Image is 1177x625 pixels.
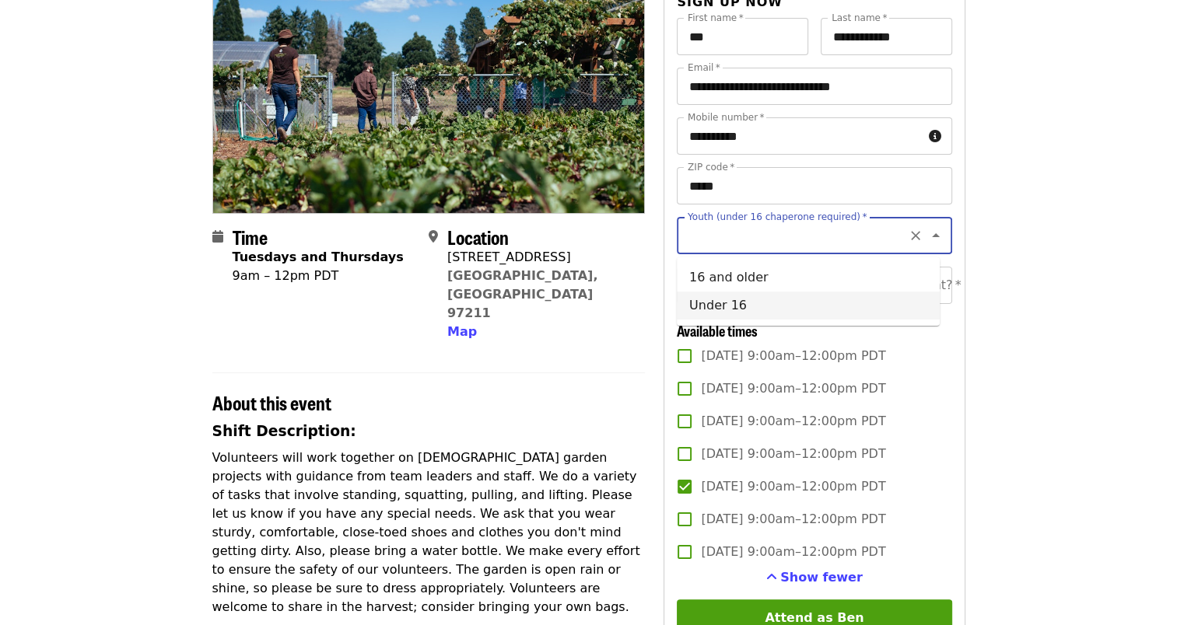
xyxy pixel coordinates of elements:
[212,423,356,439] strong: Shift Description:
[677,167,951,204] input: ZIP code
[688,162,734,172] label: ZIP code
[701,445,885,463] span: [DATE] 9:00am–12:00pm PDT
[447,248,632,267] div: [STREET_ADDRESS]
[447,268,598,320] a: [GEOGRAPHIC_DATA], [GEOGRAPHIC_DATA] 97211
[677,292,940,319] li: Under 16
[905,225,927,246] button: Clear
[688,63,720,72] label: Email
[701,379,885,398] span: [DATE] 9:00am–12:00pm PDT
[212,449,646,616] p: Volunteers will work together on [DEMOGRAPHIC_DATA] garden projects with guidance from team leade...
[212,389,331,416] span: About this event
[701,477,885,496] span: [DATE] 9:00am–12:00pm PDT
[925,225,947,246] button: Close
[233,250,404,264] strong: Tuesdays and Thursdays
[447,323,477,341] button: Map
[677,68,951,105] input: Email
[701,510,885,529] span: [DATE] 9:00am–12:00pm PDT
[929,129,941,144] i: circle-info icon
[701,412,885,431] span: [DATE] 9:00am–12:00pm PDT
[701,543,885,561] span: [DATE] 9:00am–12:00pm PDT
[677,320,758,340] span: Available times
[688,212,867,222] label: Youth (under 16 chaperone required)
[688,13,744,23] label: First name
[429,229,438,244] i: map-marker-alt icon
[447,324,477,339] span: Map
[821,18,952,55] input: Last name
[212,229,223,244] i: calendar icon
[447,223,509,250] span: Location
[233,223,268,250] span: Time
[832,13,887,23] label: Last name
[780,570,863,585] span: Show fewer
[701,347,885,365] span: [DATE] 9:00am–12:00pm PDT
[688,113,764,122] label: Mobile number
[677,18,808,55] input: First name
[677,264,940,292] li: 16 and older
[766,568,863,587] button: See more timeslots
[233,267,404,285] div: 9am – 12pm PDT
[677,117,922,155] input: Mobile number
